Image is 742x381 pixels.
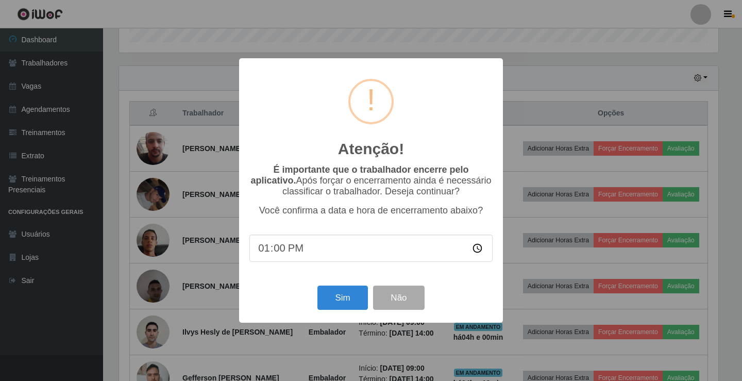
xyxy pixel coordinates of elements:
p: Após forçar o encerramento ainda é necessário classificar o trabalhador. Deseja continuar? [249,164,493,197]
h2: Atenção! [338,140,404,158]
b: É importante que o trabalhador encerre pelo aplicativo. [250,164,468,186]
button: Não [373,286,424,310]
p: Você confirma a data e hora de encerramento abaixo? [249,205,493,216]
button: Sim [317,286,367,310]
